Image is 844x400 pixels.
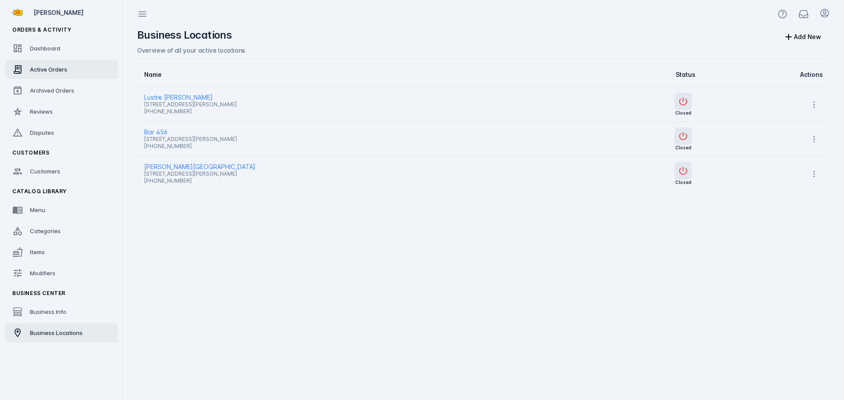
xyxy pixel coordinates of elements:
span: Reviews [30,108,53,115]
span: Business Center [12,290,65,296]
button: Add New [775,28,830,46]
span: Catalog Library [12,188,67,195]
span: [STREET_ADDRESS][PERSON_NAME] [144,134,562,144]
span: [PHONE_NUMBER] [144,176,562,186]
div: [PERSON_NAME] [33,8,114,17]
span: Categories [30,227,61,234]
span: Business Locations [30,329,83,336]
span: Customers [30,168,60,175]
div: Name [144,70,162,79]
a: Customers [5,162,118,181]
div: Overview of all your active locations [137,46,830,55]
div: Closed [675,142,691,153]
span: Menu [30,206,45,213]
span: Lustre [PERSON_NAME] [144,92,562,103]
span: [STREET_ADDRESS][PERSON_NAME] [144,169,562,179]
span: Items [30,249,45,256]
th: Status [569,62,702,87]
div: Closed [675,177,691,187]
span: Disputes [30,129,54,136]
a: Dashboard [5,39,118,58]
div: Add New [794,34,821,40]
div: Closed [675,108,691,118]
th: Actions [702,62,830,87]
a: Reviews [5,102,118,121]
span: [PHONE_NUMBER] [144,141,562,151]
a: Items [5,242,118,262]
a: Disputes [5,123,118,142]
span: Dashboard [30,45,60,52]
div: Name [144,70,562,79]
span: Bar 456 [144,127,562,137]
span: Active Orders [30,66,67,73]
span: Orders & Activity [12,26,71,33]
span: Archived Orders [30,87,74,94]
span: Modifiers [30,270,55,277]
span: [STREET_ADDRESS][PERSON_NAME] [144,99,562,110]
a: Menu [5,200,118,220]
span: Business Info [30,308,66,315]
span: [PHONE_NUMBER] [144,106,562,117]
a: Archived Orders [5,81,118,100]
a: Business Info [5,302,118,321]
a: Categories [5,221,118,241]
a: Active Orders [5,60,118,79]
a: Business Locations [5,323,118,342]
a: Modifiers [5,263,118,283]
h2: Business Locations [137,28,232,46]
span: [PERSON_NAME][GEOGRAPHIC_DATA] [144,162,562,172]
span: Customers [12,149,49,156]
